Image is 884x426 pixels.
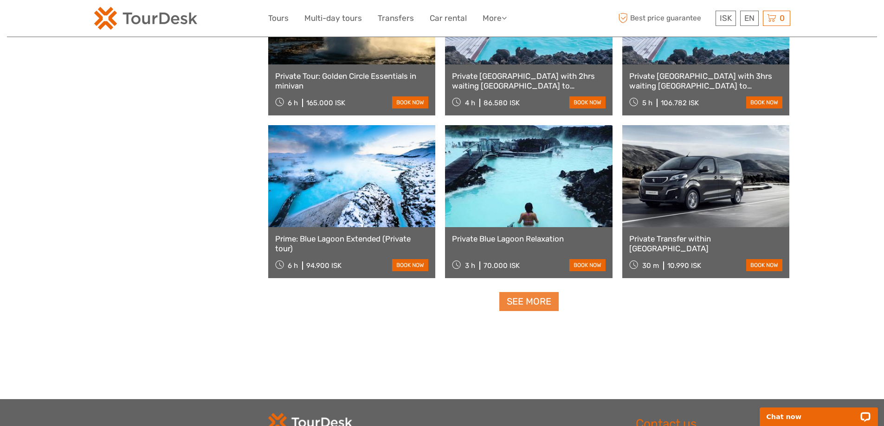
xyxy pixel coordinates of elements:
div: 10.990 ISK [667,261,701,270]
a: book now [746,259,782,271]
a: Transfers [378,12,414,25]
a: More [483,12,507,25]
span: 6 h [288,261,298,270]
span: 6 h [288,99,298,107]
span: Best price guarantee [616,11,713,26]
div: 70.000 ISK [484,261,520,270]
a: Prime: Blue Lagoon Extended (Private tour) [275,234,429,253]
span: 30 m [642,261,659,270]
a: book now [746,96,782,108]
iframe: LiveChat chat widget [754,397,884,426]
a: Car rental [430,12,467,25]
a: Private [GEOGRAPHIC_DATA] with 2hrs waiting [GEOGRAPHIC_DATA] to [GEOGRAPHIC_DATA] [452,71,606,90]
a: Private Transfer within [GEOGRAPHIC_DATA] [629,234,783,253]
a: book now [569,96,606,108]
span: 3 h [465,261,475,270]
a: Private [GEOGRAPHIC_DATA] with 3hrs waiting [GEOGRAPHIC_DATA] to [GEOGRAPHIC_DATA] [629,71,783,90]
span: 5 h [642,99,652,107]
a: Tours [268,12,289,25]
a: Multi-day tours [304,12,362,25]
span: 0 [778,13,786,23]
a: See more [499,292,559,311]
div: 94.900 ISK [306,261,342,270]
a: Private Blue Lagoon Relaxation [452,234,606,243]
div: 165.000 ISK [306,99,345,107]
div: EN [740,11,759,26]
div: 86.580 ISK [484,99,520,107]
div: 106.782 ISK [661,99,699,107]
img: 120-15d4194f-c635-41b9-a512-a3cb382bfb57_logo_small.png [94,7,197,30]
a: book now [392,259,428,271]
span: ISK [720,13,732,23]
span: 4 h [465,99,475,107]
a: Private Tour: Golden Circle Essentials in minivan [275,71,429,90]
a: book now [392,96,428,108]
a: book now [569,259,606,271]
